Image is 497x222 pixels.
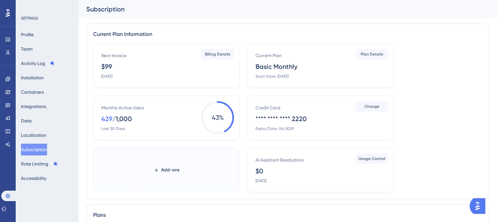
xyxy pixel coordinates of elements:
button: Integrations [21,101,46,112]
div: Current Plan [256,52,282,59]
button: Data [21,115,32,127]
div: Current Plan Information [93,30,482,38]
div: Basic Monthly [256,62,297,71]
button: Change [356,101,388,112]
span: Change [364,104,379,109]
button: Containers [21,86,44,98]
button: Plan Details [356,49,388,59]
button: Accessibility [21,172,46,184]
div: Expiry Date: 06/2029 [256,126,294,131]
div: / 1,000 [112,114,132,123]
div: 429 [101,114,112,123]
div: SETTINGS [21,16,74,21]
button: Rate Limiting [21,158,58,170]
div: Plans [93,211,482,219]
span: Usage Control [358,156,385,161]
span: 43 % [201,101,234,134]
button: Add-ons [143,164,190,176]
div: AI Assistant Resolutions [256,156,304,164]
button: Team [21,43,33,55]
button: Billing Details [201,49,234,59]
span: Billing Details [205,52,230,57]
div: $99 [101,62,112,71]
button: Activity Log [21,57,55,69]
span: Add-ons [161,166,179,174]
div: Last 30 Days [101,126,125,131]
div: Subscription [86,5,473,14]
span: Plan Details [361,52,383,57]
div: Start Date: [DATE] [256,74,289,79]
div: $0 [256,166,263,176]
button: Installation [21,72,44,84]
div: Next Invoice [101,52,126,59]
button: Subscription [21,144,47,155]
div: Credit Card [256,104,280,112]
div: Monthly Active Users [101,104,144,112]
div: [DATE] [101,74,112,79]
button: Usage Control [356,153,388,164]
button: Profile [21,29,34,40]
div: [DATE] [256,178,267,183]
button: Localization [21,129,46,141]
iframe: UserGuiding AI Assistant Launcher [470,196,489,216]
